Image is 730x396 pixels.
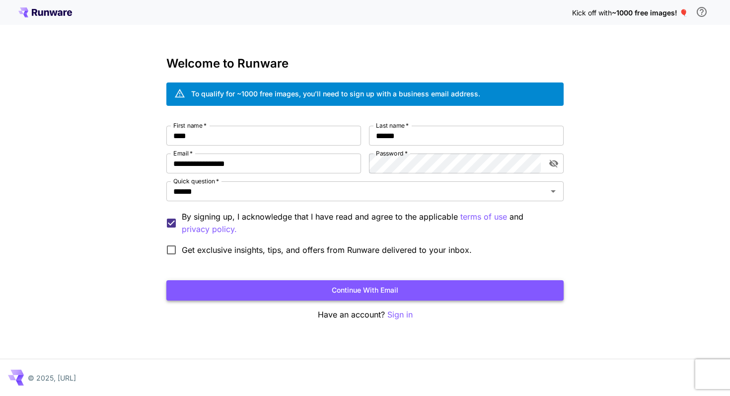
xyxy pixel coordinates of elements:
[692,2,712,22] button: In order to qualify for free credit, you need to sign up with a business email address and click ...
[387,309,413,321] button: Sign in
[173,177,219,185] label: Quick question
[572,8,612,17] span: Kick off with
[166,309,564,321] p: Have an account?
[173,149,193,158] label: Email
[166,280,564,301] button: Continue with email
[166,57,564,71] h3: Welcome to Runware
[191,88,480,99] div: To qualify for ~1000 free images, you’ll need to sign up with a business email address.
[545,155,563,172] button: toggle password visibility
[182,223,237,236] button: By signing up, I acknowledge that I have read and agree to the applicable terms of use and
[376,121,409,130] label: Last name
[460,211,507,223] button: By signing up, I acknowledge that I have read and agree to the applicable and privacy policy.
[460,211,507,223] p: terms of use
[28,373,76,383] p: © 2025, [URL]
[173,121,207,130] label: First name
[612,8,688,17] span: ~1000 free images! 🎈
[376,149,408,158] label: Password
[546,184,560,198] button: Open
[182,223,237,236] p: privacy policy.
[182,211,556,236] p: By signing up, I acknowledge that I have read and agree to the applicable and
[182,244,472,256] span: Get exclusive insights, tips, and offers from Runware delivered to your inbox.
